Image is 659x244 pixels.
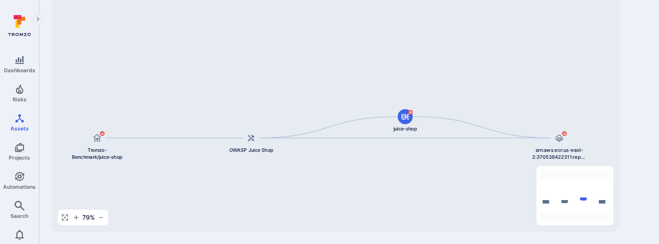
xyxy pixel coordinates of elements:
[13,96,27,103] span: Risks
[3,184,36,190] span: Automations
[229,147,273,154] span: OWASP Juice Shop
[10,213,28,219] span: Search
[70,147,125,160] span: Tromzo-Benchmark/juice-shop
[394,126,417,133] span: juice-shop
[82,213,95,222] span: 79 %
[9,154,30,161] span: Projects
[532,147,587,160] span: arn:aws:ecr:us-east-2:370539422311:repository/juice-shop/sha256:802c830cc505147cb7318954b8b172bf8...
[10,125,29,132] span: Assets
[4,67,35,74] span: Dashboards
[33,14,43,24] button: Expand navigation menu
[35,16,41,23] i: Expand navigation menu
